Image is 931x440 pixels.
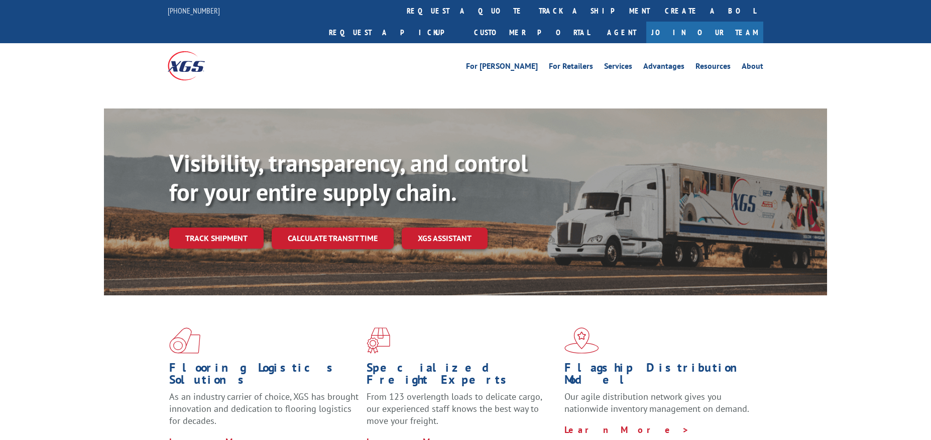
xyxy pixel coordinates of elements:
a: Request a pickup [321,22,467,43]
a: Services [604,62,632,73]
h1: Flooring Logistics Solutions [169,362,359,391]
a: XGS ASSISTANT [402,228,488,249]
a: Customer Portal [467,22,597,43]
a: For Retailers [549,62,593,73]
a: Track shipment [169,228,264,249]
a: Agent [597,22,646,43]
h1: Flagship Distribution Model [564,362,754,391]
img: xgs-icon-flagship-distribution-model-red [564,327,599,354]
a: Join Our Team [646,22,763,43]
a: Advantages [643,62,684,73]
span: As an industry carrier of choice, XGS has brought innovation and dedication to flooring logistics... [169,391,359,426]
h1: Specialized Freight Experts [367,362,556,391]
a: Learn More > [564,424,689,435]
a: Calculate transit time [272,228,394,249]
img: xgs-icon-focused-on-flooring-red [367,327,390,354]
a: [PHONE_NUMBER] [168,6,220,16]
img: xgs-icon-total-supply-chain-intelligence-red [169,327,200,354]
a: For [PERSON_NAME] [466,62,538,73]
span: Our agile distribution network gives you nationwide inventory management on demand. [564,391,749,414]
b: Visibility, transparency, and control for your entire supply chain. [169,147,528,207]
p: From 123 overlength loads to delicate cargo, our experienced staff knows the best way to move you... [367,391,556,435]
a: About [742,62,763,73]
a: Resources [695,62,731,73]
